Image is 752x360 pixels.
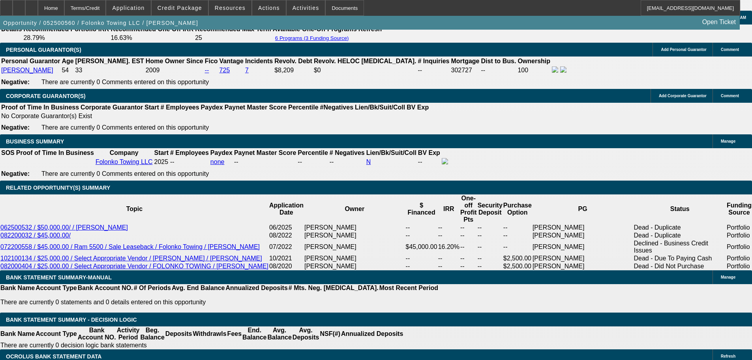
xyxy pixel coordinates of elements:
th: Application Date [269,194,304,224]
b: Dist to Bus. [481,58,516,64]
td: 06/2025 [269,224,304,232]
td: Dead - Did Not Purchase [633,262,726,270]
th: Fees [227,326,242,341]
th: $ Financed [405,194,438,224]
span: Add Personal Guarantor [661,47,707,52]
a: 062500532 / $50,000.00/ / [PERSON_NAME] [0,224,128,231]
a: -- [205,67,209,74]
td: -- [460,239,477,254]
td: -- [438,254,460,262]
button: Activities [287,0,325,15]
td: -- [438,232,460,239]
b: Age [62,58,73,64]
span: BUSINESS SUMMARY [6,138,64,145]
td: [PERSON_NAME] [304,224,405,232]
td: -- [405,254,438,262]
td: Portfolio [726,224,752,232]
th: Deposits [165,326,193,341]
td: [PERSON_NAME] [304,254,405,262]
th: Withdrawls [192,326,227,341]
span: 2009 [146,67,160,74]
b: Ownership [518,58,550,64]
b: [PERSON_NAME]. EST [75,58,144,64]
td: Declined - Business Credit Issues [633,239,726,254]
b: #Negatives [320,104,354,111]
td: 16.63% [110,34,194,42]
span: Resources [215,5,246,11]
td: 302727 [451,66,480,75]
a: 082200032 / $45,000.00/ [0,232,71,239]
td: 2025 [154,158,169,166]
b: Paydex [210,149,233,156]
td: [PERSON_NAME] [532,232,634,239]
span: CORPORATE GUARANTOR(S) [6,93,86,99]
b: BV Exp [407,104,429,111]
button: Credit Package [152,0,208,15]
b: Personal Guarantor [1,58,60,64]
td: -- [477,239,503,254]
td: -- [405,224,438,232]
td: -- [503,239,532,254]
td: -- [418,158,441,166]
span: Activities [293,5,319,11]
span: Comment [721,47,739,52]
td: [PERSON_NAME] [304,232,405,239]
td: 100 [517,66,551,75]
b: BV Exp [418,149,440,156]
th: Avg. End Balance [171,284,225,292]
span: BANK STATEMENT SUMMARY-MANUAL [6,274,112,281]
button: 6 Programs (3 Funding Source) [273,35,351,41]
td: 10/2021 [269,254,304,262]
th: PG [532,194,634,224]
b: Start [144,104,159,111]
span: Refresh [721,354,735,358]
b: Paynet Master Score [234,149,296,156]
td: [PERSON_NAME] [304,262,405,270]
td: Dead - Duplicate [633,232,726,239]
span: Opportunity / 052500560 / Folonko Towing LLC / [PERSON_NAME] [3,20,198,26]
th: SOS [1,149,15,157]
th: Account Type [35,326,77,341]
td: -- [477,262,503,270]
img: linkedin-icon.png [560,66,566,73]
th: Security Deposit [477,194,503,224]
b: Paydex [201,104,223,111]
div: -- [330,158,365,166]
b: # Employees [170,149,209,156]
td: $2,500.00 [503,254,532,262]
th: Annualized Deposits [341,326,403,341]
th: Owner [304,194,405,224]
td: -- [405,262,438,270]
td: $45,000.00 [405,239,438,254]
button: Application [106,0,150,15]
td: -- [460,232,477,239]
td: $0 [313,66,417,75]
td: -- [481,66,517,75]
button: Actions [252,0,286,15]
b: # Employees [161,104,199,111]
td: -- [503,232,532,239]
a: none [210,158,225,165]
img: facebook-icon.png [552,66,558,73]
span: Actions [258,5,280,11]
b: Revolv. HELOC [MEDICAL_DATA]. [314,58,416,64]
span: -- [170,158,174,165]
b: # Negatives [330,149,365,156]
td: Dead - Due To Paying Cash [633,254,726,262]
td: -- [477,232,503,239]
b: Corporate Guarantor [81,104,143,111]
a: 072200558 / $45,000.00 / Ram 5500 / Sale Leaseback / Folonko Towing / [PERSON_NAME] [0,243,260,250]
b: Negative: [1,79,30,85]
a: 102100134 / $25,000.00 / Select Appropriate Vendor / [PERSON_NAME] / [PERSON_NAME] [0,255,262,262]
span: Application [112,5,144,11]
td: [PERSON_NAME] [532,239,634,254]
a: 725 [219,67,230,74]
a: 082000404 / $25,000.00 / Select Appropriate Vendor / FOLONKO TOWING / [PERSON_NAME] [0,263,268,270]
th: Funding Source [726,194,752,224]
td: 07/2022 [269,239,304,254]
td: Portfolio [726,239,752,254]
th: Bank Account NO. [77,326,116,341]
span: OCROLUS BANK STATEMENT DATA [6,353,101,360]
td: -- [438,262,460,270]
td: [PERSON_NAME] [532,254,634,262]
